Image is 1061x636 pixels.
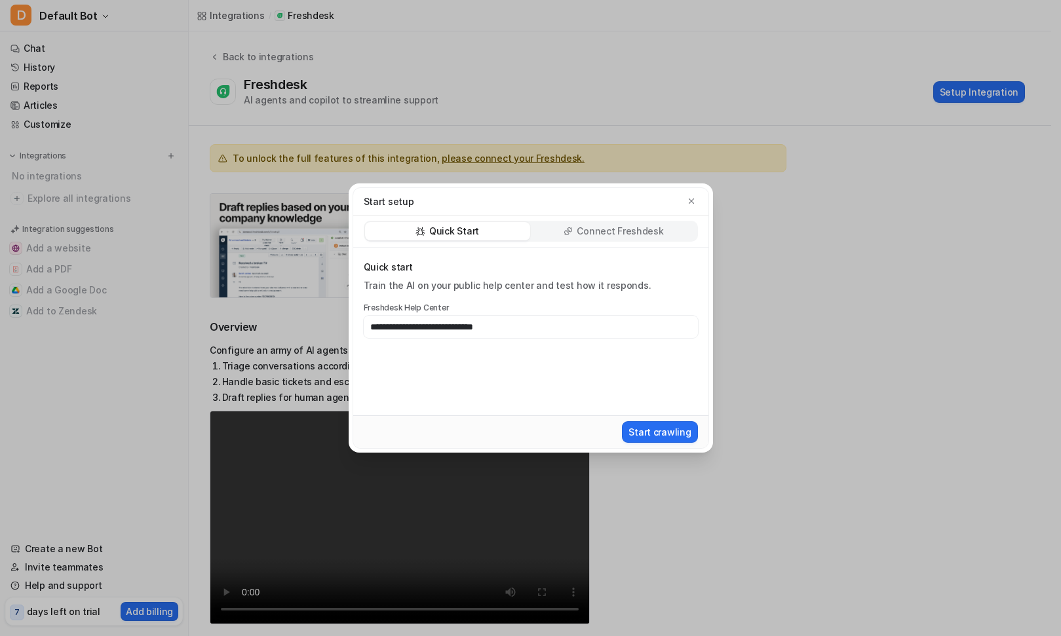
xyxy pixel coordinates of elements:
p: Start setup [364,195,414,208]
p: Connect Freshdesk [577,225,663,238]
p: Quick start [364,261,698,274]
p: Quick Start [429,225,479,238]
button: Start crawling [622,421,697,443]
label: Freshdesk Help Center [364,303,698,313]
div: Train the AI on your public help center and test how it responds. [364,279,698,292]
